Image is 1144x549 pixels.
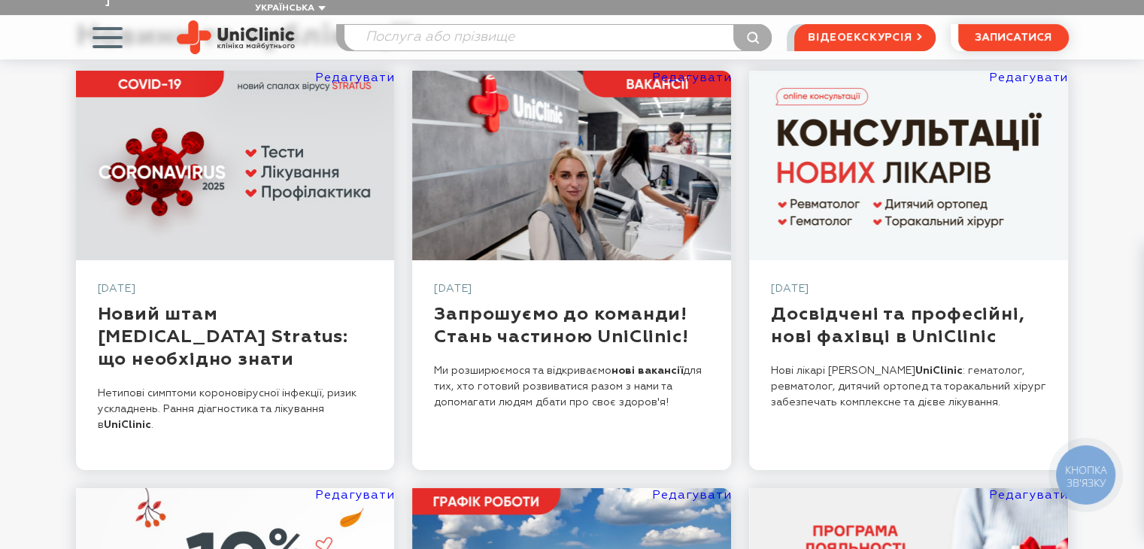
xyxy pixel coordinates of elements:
p: Нетипові симптоми короновірусної інфекції, ризик ускладнень. Рання діагностика та лікування в . [98,386,373,433]
strong: нові вакансії [611,365,683,376]
span: відеоекскурсія [808,25,912,50]
p: Ми розширюємося та відкриваємо для тих, хто готовий розвиватися разом з нами та допомагати людям ... [434,363,709,411]
button: Українська [251,3,326,14]
div: [DATE] [98,282,373,303]
a: Запрошуємо до команди! Стань частиною UniClinic! [412,71,731,260]
a: Редагувати [989,72,1068,84]
img: Uniclinic [177,20,295,54]
a: Редагувати [652,72,731,84]
a: Редагувати [315,72,394,84]
div: [DATE] [771,282,1046,303]
a: Запрошуємо до команди! Стань частиною UniClinic! [434,305,688,346]
a: Новий штам COVID-19 Stratus: що необхiдно знати [76,71,395,260]
div: [DATE] [434,282,709,303]
strong: UniClinic [915,365,963,376]
p: Нові лікарі [PERSON_NAME] : гематолог, ревматолог, дитячий ортопед та торакальний хірург забезпеч... [771,363,1046,411]
a: Редагувати [652,490,731,502]
a: Досвідчені та професійні, нові фахівці в UniClinic [749,71,1068,260]
a: Редагувати [315,490,394,502]
strong: UniClinic [104,420,151,430]
a: Новий штам [MEDICAL_DATA] Stratus: що необхiдно знати [98,305,348,369]
span: Українська [255,4,314,13]
button: записатися [958,24,1069,51]
span: КНОПКА ЗВ'ЯЗКУ [1065,463,1106,490]
a: відеоекскурсія [794,24,935,51]
span: записатися [975,32,1051,43]
a: Досвідчені та професійні, нові фахівці в UniClinic [771,305,1024,346]
a: Редагувати [989,490,1068,502]
input: Послуга або прізвище [344,25,772,50]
